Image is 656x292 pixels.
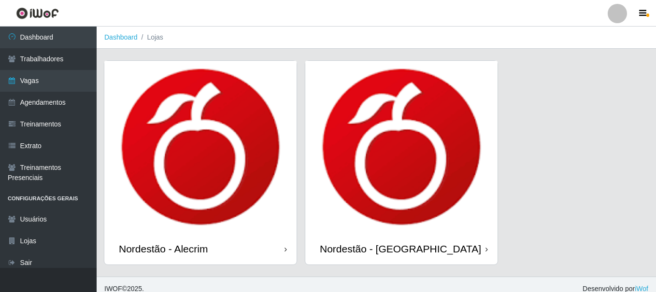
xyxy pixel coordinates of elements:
[104,61,297,233] img: cardImg
[104,61,297,264] a: Nordestão - Alecrim
[104,33,138,41] a: Dashboard
[16,7,59,19] img: CoreUI Logo
[138,32,163,42] li: Lojas
[305,61,498,233] img: cardImg
[320,243,481,255] div: Nordestão - [GEOGRAPHIC_DATA]
[97,27,656,49] nav: breadcrumb
[119,243,208,255] div: Nordestão - Alecrim
[305,61,498,264] a: Nordestão - [GEOGRAPHIC_DATA]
